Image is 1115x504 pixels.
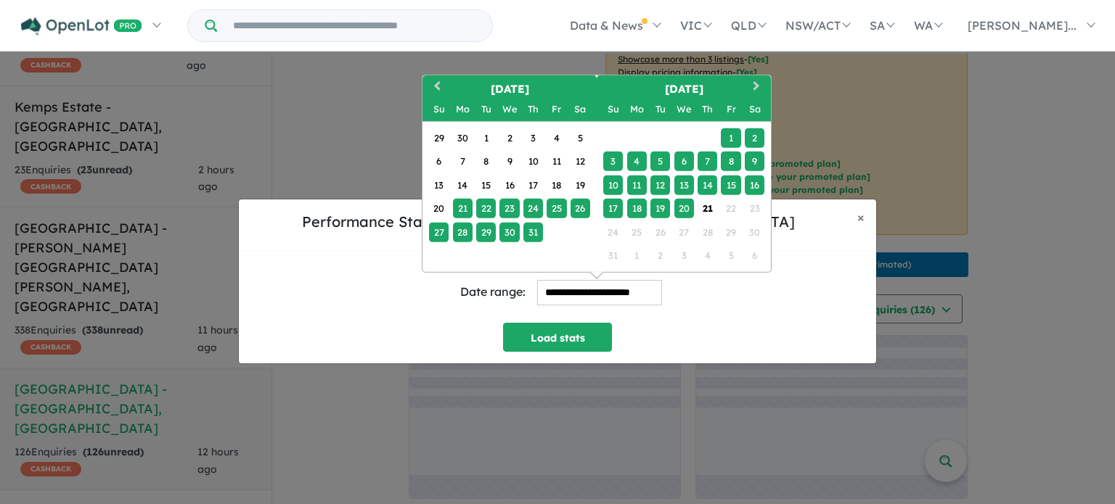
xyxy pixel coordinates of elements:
[627,199,647,218] div: Choose Monday, August 18th, 2025
[674,246,694,265] div: Not available Wednesday, September 3rd, 2025
[429,152,449,171] div: Choose Sunday, July 6th, 2025
[427,126,592,244] div: Month July, 2025
[523,152,543,171] div: Choose Thursday, July 10th, 2025
[424,76,447,99] button: Previous Month
[499,199,519,218] div: Choose Wednesday, July 23rd, 2025
[476,222,496,241] div: Choose Tuesday, July 29th, 2025
[220,10,489,41] input: Try estate name, suburb, builder or developer
[499,222,519,241] div: Choose Wednesday, July 30th, 2025
[571,152,590,171] div: Choose Saturday, July 12th, 2025
[603,175,623,194] div: Choose Sunday, August 10th, 2025
[499,175,519,194] div: Choose Wednesday, July 16th, 2025
[650,222,670,241] div: Not available Tuesday, August 26th, 2025
[698,246,717,265] div: Not available Thursday, September 4th, 2025
[601,126,766,268] div: Month August, 2025
[721,175,740,194] div: Choose Friday, August 15th, 2025
[745,175,764,194] div: Choose Saturday, August 16th, 2025
[571,128,590,147] div: Choose Saturday, July 5th, 2025
[597,80,771,97] h2: [DATE]
[721,99,740,119] div: Friday
[603,152,623,171] div: Choose Sunday, August 3rd, 2025
[698,152,717,171] div: Choose Thursday, August 7th, 2025
[453,175,473,194] div: Choose Monday, July 14th, 2025
[547,152,566,171] div: Choose Friday, July 11th, 2025
[746,76,769,99] button: Next Month
[650,99,670,119] div: Tuesday
[627,99,647,119] div: Monday
[674,99,694,119] div: Wednesday
[250,211,846,233] h5: Performance Stats for [GEOGRAPHIC_DATA] - [GEOGRAPHIC_DATA]
[650,175,670,194] div: Choose Tuesday, August 12th, 2025
[499,128,519,147] div: Choose Wednesday, July 2nd, 2025
[503,323,612,352] button: Load stats
[721,222,740,241] div: Not available Friday, August 29th, 2025
[429,99,449,119] div: Sunday
[571,175,590,194] div: Choose Saturday, July 19th, 2025
[627,246,647,265] div: Not available Monday, September 1st, 2025
[453,128,473,147] div: Choose Monday, June 30th, 2025
[857,209,865,226] span: ×
[476,152,496,171] div: Choose Tuesday, July 8th, 2025
[721,152,740,171] div: Choose Friday, August 8th, 2025
[627,175,647,194] div: Choose Monday, August 11th, 2025
[698,175,717,194] div: Choose Thursday, August 14th, 2025
[547,175,566,194] div: Choose Friday, July 18th, 2025
[453,199,473,218] div: Choose Monday, July 21st, 2025
[429,199,449,218] div: Choose Sunday, July 20th, 2025
[422,74,772,273] div: Choose Date
[650,199,670,218] div: Choose Tuesday, August 19th, 2025
[476,175,496,194] div: Choose Tuesday, July 15th, 2025
[453,152,473,171] div: Choose Monday, July 7th, 2025
[499,99,519,119] div: Wednesday
[721,128,740,147] div: Choose Friday, August 1st, 2025
[745,222,764,241] div: Not available Saturday, August 30th, 2025
[745,99,764,119] div: Saturday
[603,222,623,241] div: Not available Sunday, August 24th, 2025
[571,99,590,119] div: Saturday
[547,199,566,218] div: Choose Friday, July 25th, 2025
[476,99,496,119] div: Tuesday
[745,199,764,218] div: Not available Saturday, August 23rd, 2025
[745,128,764,147] div: Choose Saturday, August 2nd, 2025
[650,152,670,171] div: Choose Tuesday, August 5th, 2025
[721,246,740,265] div: Not available Friday, September 5th, 2025
[523,128,543,147] div: Choose Thursday, July 3rd, 2025
[627,222,647,241] div: Not available Monday, August 25th, 2025
[698,199,717,218] div: Choose Thursday, August 21st, 2025
[429,222,449,241] div: Choose Sunday, July 27th, 2025
[674,222,694,241] div: Not available Wednesday, August 27th, 2025
[476,199,496,218] div: Choose Tuesday, July 22nd, 2025
[21,17,142,36] img: Openlot PRO Logo White
[499,152,519,171] div: Choose Wednesday, July 9th, 2025
[968,18,1077,33] span: [PERSON_NAME]...
[422,80,597,97] h2: [DATE]
[603,99,623,119] div: Sunday
[476,128,496,147] div: Choose Tuesday, July 1st, 2025
[650,246,670,265] div: Not available Tuesday, September 2nd, 2025
[429,128,449,147] div: Choose Sunday, June 29th, 2025
[453,222,473,241] div: Choose Monday, July 28th, 2025
[674,175,694,194] div: Choose Wednesday, August 13th, 2025
[523,199,543,218] div: Choose Thursday, July 24th, 2025
[571,199,590,218] div: Choose Saturday, July 26th, 2025
[523,222,543,241] div: Choose Thursday, July 31st, 2025
[523,99,543,119] div: Thursday
[429,175,449,194] div: Choose Sunday, July 13th, 2025
[603,199,623,218] div: Choose Sunday, August 17th, 2025
[547,99,566,119] div: Friday
[745,246,764,265] div: Not available Saturday, September 6th, 2025
[674,152,694,171] div: Choose Wednesday, August 6th, 2025
[698,222,717,241] div: Not available Thursday, August 28th, 2025
[547,128,566,147] div: Choose Friday, July 4th, 2025
[745,152,764,171] div: Choose Saturday, August 9th, 2025
[721,199,740,218] div: Not available Friday, August 22nd, 2025
[698,99,717,119] div: Thursday
[603,246,623,265] div: Not available Sunday, August 31st, 2025
[674,199,694,218] div: Choose Wednesday, August 20th, 2025
[523,175,543,194] div: Choose Thursday, July 17th, 2025
[453,99,473,119] div: Monday
[460,282,526,302] div: Date range:
[627,152,647,171] div: Choose Monday, August 4th, 2025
